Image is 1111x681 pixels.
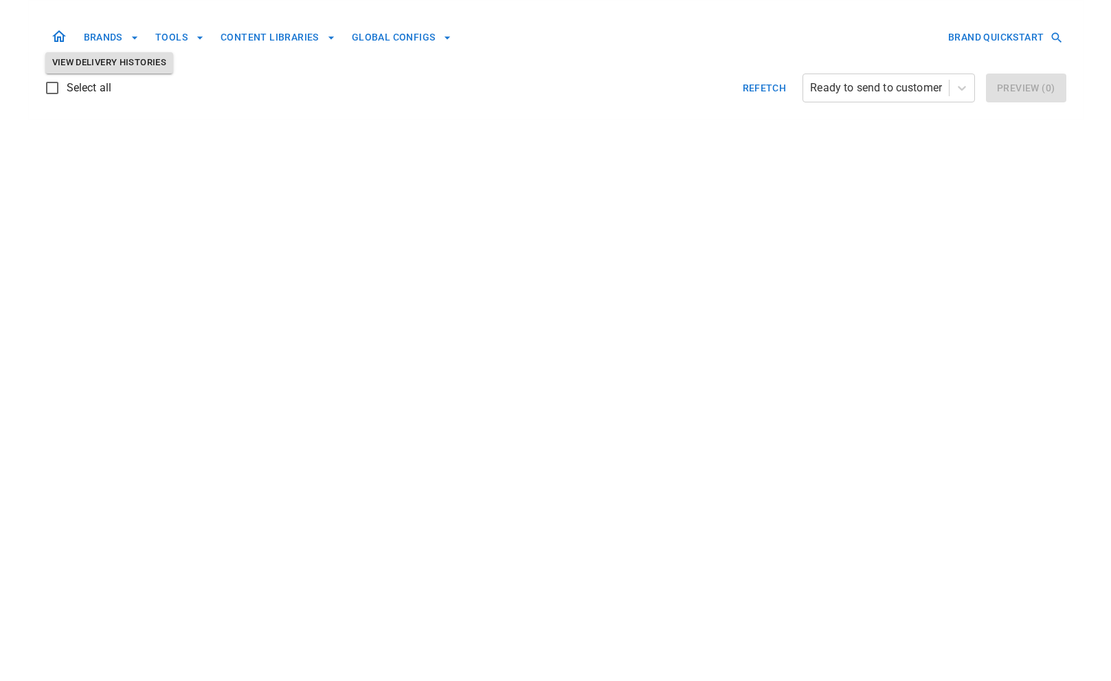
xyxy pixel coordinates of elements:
[215,25,341,50] button: CONTENT LIBRARIES
[737,74,792,102] button: Refetch
[943,25,1066,50] button: BRAND QUICKSTART
[45,52,174,74] button: View Delivery Histories
[150,25,210,50] button: TOOLS
[346,25,458,50] button: GLOBAL CONFIGS
[78,25,144,50] button: BRANDS
[67,80,112,96] span: Select all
